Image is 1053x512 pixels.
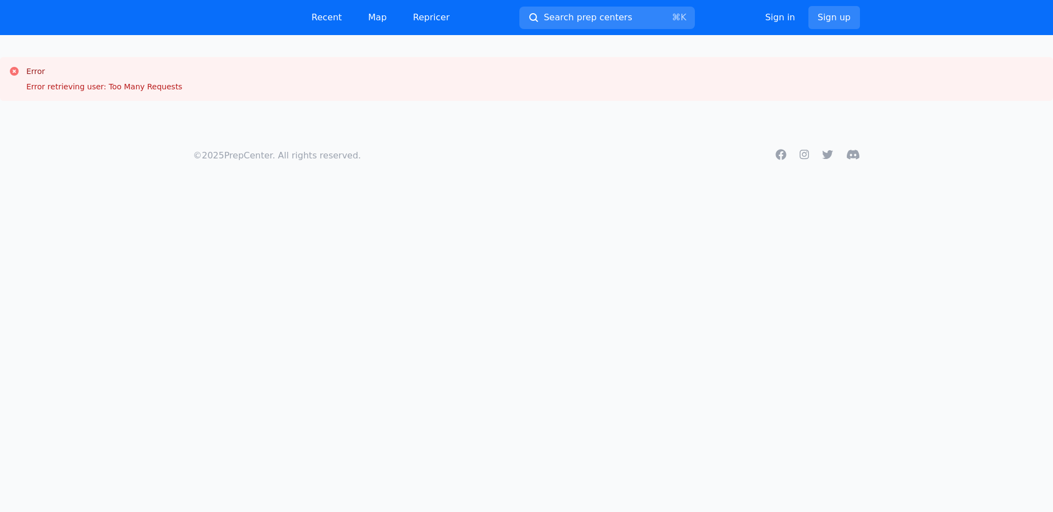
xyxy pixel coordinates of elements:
kbd: ⌘ [672,12,681,22]
p: © 2025 PrepCenter. All rights reserved. [193,149,361,162]
button: Search prep centers⌘K [519,7,695,29]
a: Sign in [765,11,795,24]
span: Search prep centers [544,11,632,24]
img: PrepCenter [193,10,281,25]
a: Map [359,7,395,29]
div: Error retrieving user: Too Many Requests [26,81,182,92]
h3: Error [26,66,182,77]
a: Recent [303,7,350,29]
kbd: K [681,12,687,22]
a: Repricer [404,7,458,29]
a: Sign up [808,6,860,29]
